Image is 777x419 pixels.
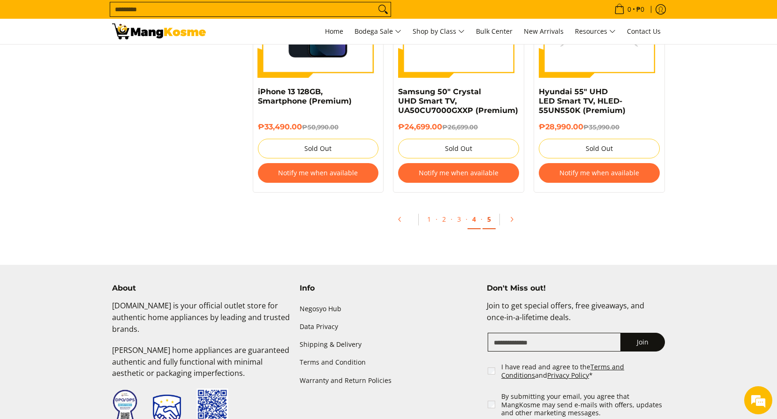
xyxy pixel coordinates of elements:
[300,336,478,354] a: Shipping & Delivery
[442,123,478,131] del: ₱26,699.00
[539,163,660,183] button: Notify me when available
[5,256,179,289] textarea: Type your message and hit 'Enter'
[483,210,496,229] a: 5
[570,19,620,44] a: Resources
[611,4,647,15] span: •
[112,23,206,39] img: Premium Deals: Best Premium Home Appliances Sale l Mang Kosme | Page 4
[547,371,589,380] a: Privacy Policy
[398,122,519,132] h6: ₱24,699.00
[248,207,670,237] ul: Pagination
[635,6,646,13] span: ₱0
[471,19,517,44] a: Bulk Center
[376,2,391,16] button: Search
[468,210,481,229] a: 4
[422,210,436,228] a: 1
[300,372,478,389] a: Warranty and Return Policies
[49,52,158,65] div: Chat with us now
[453,210,466,228] a: 3
[112,300,290,344] p: [DOMAIN_NAME] is your official outlet store for authentic home appliances by leading and trusted ...
[215,19,665,44] nav: Main Menu
[112,284,290,293] h4: About
[258,122,379,132] h6: ₱33,490.00
[258,87,352,105] a: iPhone 13 128GB, Smartphone (Premium)
[300,284,478,293] h4: Info
[438,210,451,228] a: 2
[626,6,633,13] span: 0
[112,344,290,389] p: [PERSON_NAME] home appliances are guaranteed authentic and fully functional with minimal aestheti...
[487,284,665,293] h4: Don't Miss out!
[355,26,401,37] span: Bodega Sale
[487,300,665,333] p: Join to get special offers, free giveaways, and once-in-a-lifetime deals.
[398,87,518,115] a: Samsung 50" Crystal UHD Smart TV, UA50CU7000GXXP (Premium)
[481,215,483,224] span: ·
[325,27,343,36] span: Home
[501,362,624,380] a: Terms and Conditions
[350,19,406,44] a: Bodega Sale
[539,87,626,115] a: Hyundai 55" UHD LED Smart TV, HLED-55UN550K (Premium)
[583,123,619,131] del: ₱35,990.00
[300,318,478,336] a: Data Privacy
[627,27,661,36] span: Contact Us
[258,163,379,183] button: Notify me when available
[622,19,665,44] a: Contact Us
[413,26,465,37] span: Shop by Class
[300,354,478,372] a: Terms and Condition
[320,19,348,44] a: Home
[302,123,339,131] del: ₱50,990.00
[466,215,468,224] span: ·
[501,392,666,417] label: By submitting your email, you agree that MangKosme may send e-mails with offers, updates and othe...
[539,122,660,132] h6: ₱28,990.00
[575,26,616,37] span: Resources
[539,139,660,158] button: Sold Out
[398,139,519,158] button: Sold Out
[620,333,665,352] button: Join
[451,215,453,224] span: ·
[398,163,519,183] button: Notify me when available
[154,5,176,27] div: Minimize live chat window
[436,215,438,224] span: ·
[258,139,379,158] button: Sold Out
[300,300,478,318] a: Negosyo Hub
[524,27,564,36] span: New Arrivals
[501,363,666,379] label: I have read and agree to the and *
[519,19,568,44] a: New Arrivals
[408,19,469,44] a: Shop by Class
[476,27,513,36] span: Bulk Center
[54,118,129,213] span: We're online!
